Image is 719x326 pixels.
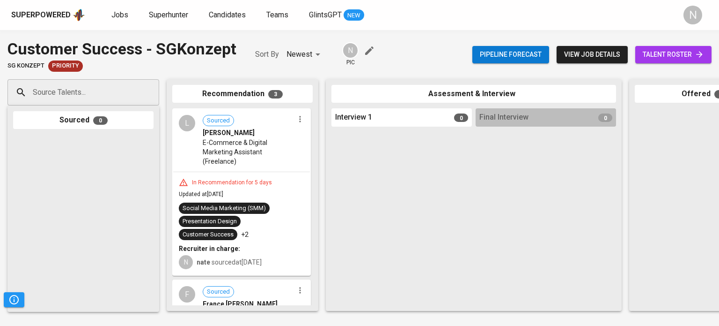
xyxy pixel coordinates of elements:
span: Teams [266,10,288,19]
p: +2 [241,230,249,239]
button: view job details [557,46,628,63]
span: NEW [344,11,364,20]
span: Candidates [209,10,246,19]
span: 3 [268,90,283,99]
span: [PERSON_NAME] [203,128,255,137]
span: Final Interview [479,112,528,123]
a: Candidates [209,9,248,21]
div: LSourced[PERSON_NAME]E-Commerce & Digital Marketing Assistant (Freelance)In Recommendation for 5 ... [172,108,311,276]
span: Interview 1 [335,112,372,123]
div: Social Media Marketing (SMM) [183,204,266,213]
span: Updated at [DATE] [179,191,223,197]
span: Sourced [203,288,234,296]
div: Recommendation [172,85,313,103]
p: Sort By [255,49,279,60]
span: talent roster [643,49,704,61]
div: In Recommendation for 5 days [188,179,276,187]
button: Pipeline Triggers [4,292,24,307]
div: Sourced [13,111,154,129]
img: app logo [73,8,85,22]
span: 0 [93,116,108,125]
span: E-Commerce & Digital Marketing Assistant (Freelance) [203,138,294,166]
span: Superhunter [149,10,188,19]
span: 0 [598,114,612,122]
div: New Job received from Demand Team [48,61,83,72]
div: N [683,6,702,24]
div: Customer Success - SGKonzept [7,38,236,61]
p: Newest [286,49,312,60]
span: Jobs [111,10,128,19]
span: GlintsGPT [309,10,342,19]
span: Pipeline forecast [480,49,542,61]
div: pic [342,42,359,67]
span: France [PERSON_NAME] [203,299,278,309]
span: SG Konzept [7,61,44,70]
span: 0 [454,114,468,122]
div: Presentation Design [183,217,237,226]
div: Superpowered [11,10,71,21]
div: Customer Success [183,230,234,239]
span: view job details [564,49,620,61]
span: Sourced [203,116,234,125]
div: N [342,42,359,59]
div: Assessment & Interview [331,85,616,103]
a: Superpoweredapp logo [11,8,85,22]
a: talent roster [635,46,712,63]
a: GlintsGPT NEW [309,9,364,21]
b: nate [197,258,210,266]
button: Pipeline forecast [472,46,549,63]
b: Recruiter in charge: [179,245,240,252]
a: Teams [266,9,290,21]
div: Newest [286,46,323,63]
div: L [179,115,195,131]
span: sourced at [DATE] [197,258,262,266]
span: Priority [48,61,83,70]
div: F [179,286,195,303]
div: N [179,255,193,269]
a: Superhunter [149,9,190,21]
a: Jobs [111,9,130,21]
button: Open [154,91,156,93]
